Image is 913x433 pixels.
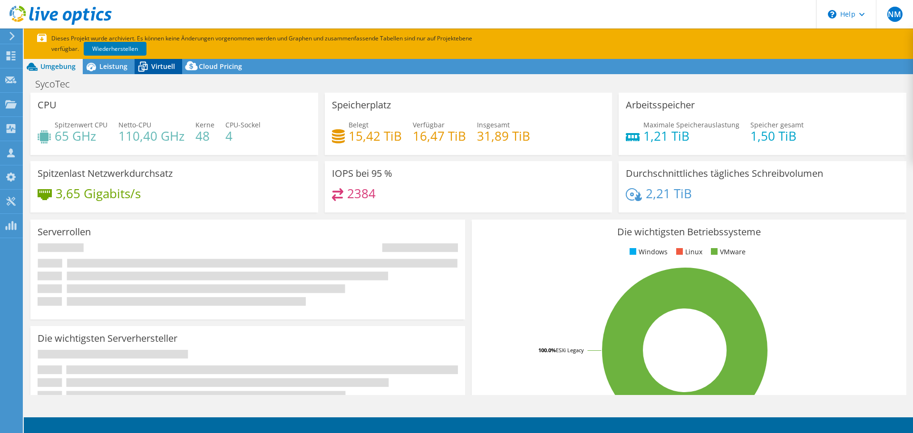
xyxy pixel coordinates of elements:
[413,131,466,141] h4: 16,47 TiB
[643,131,739,141] h4: 1,21 TiB
[349,131,402,141] h4: 15,42 TiB
[674,247,702,257] li: Linux
[646,188,692,199] h4: 2,21 TiB
[195,131,214,141] h4: 48
[538,346,556,354] tspan: 100.0%
[627,247,668,257] li: Windows
[750,120,804,129] span: Speicher gesamt
[118,131,185,141] h4: 110,40 GHz
[195,120,214,129] span: Kerne
[332,168,392,179] h3: IOPS bei 95 %
[84,42,146,56] a: Wiederherstellen
[349,120,369,129] span: Belegt
[626,100,695,110] h3: Arbeitsspeicher
[38,333,177,344] h3: Die wichtigsten Serverhersteller
[38,227,91,237] h3: Serverrollen
[37,33,503,54] p: Dieses Projekt wurde archiviert. Es können keine Änderungen vorgenommen werden und Graphen und zu...
[38,100,57,110] h3: CPU
[225,120,261,129] span: CPU-Sockel
[828,10,836,19] svg: \n
[31,79,85,89] h1: SycoTec
[199,62,242,71] span: Cloud Pricing
[332,100,391,110] h3: Speicherplatz
[556,346,584,354] tspan: ESXi Legacy
[750,131,804,141] h4: 1,50 TiB
[40,62,76,71] span: Umgebung
[38,168,173,179] h3: Spitzenlast Netzwerkdurchsatz
[477,120,510,129] span: Insgesamt
[626,168,823,179] h3: Durchschnittliches tägliches Schreibvolumen
[55,131,107,141] h4: 65 GHz
[413,120,445,129] span: Verfügbar
[709,247,746,257] li: VMware
[56,188,141,199] h4: 3,65 Gigabits/s
[99,62,127,71] span: Leistung
[118,120,151,129] span: Netto-CPU
[347,188,376,199] h4: 2384
[643,120,739,129] span: Maximale Speicherauslastung
[477,131,530,141] h4: 31,89 TiB
[151,62,175,71] span: Virtuell
[887,7,903,22] span: NM
[479,227,899,237] h3: Die wichtigsten Betriebssysteme
[55,120,107,129] span: Spitzenwert CPU
[225,131,261,141] h4: 4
